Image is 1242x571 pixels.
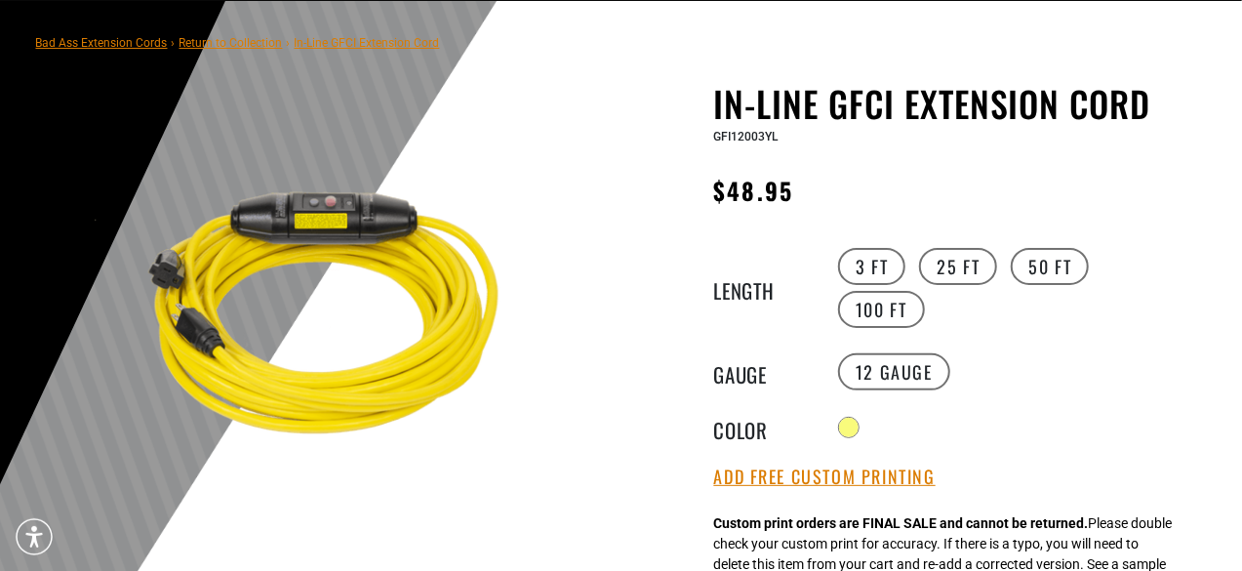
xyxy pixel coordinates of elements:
[36,30,440,54] nav: breadcrumbs
[295,36,440,50] span: In-Line GFCI Extension Cord
[94,87,564,557] img: Yellow
[714,83,1192,124] h1: In-Line GFCI Extension Cord
[714,130,779,143] span: GFI12003YL
[172,36,176,50] span: ›
[714,359,812,385] legend: Gauge
[714,467,936,488] button: Add Free Custom Printing
[838,353,950,390] label: 12 Gauge
[36,36,168,50] a: Bad Ass Extension Cords
[838,248,905,285] label: 3 FT
[838,291,925,328] label: 100 FT
[714,275,812,301] legend: Length
[714,173,793,208] span: $48.95
[1011,248,1089,285] label: 50 FT
[714,415,812,440] legend: Color
[919,248,997,285] label: 25 FT
[180,36,283,50] a: Return to Collection
[714,515,1089,531] strong: Custom print orders are FINAL SALE and cannot be returned.
[287,36,291,50] span: ›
